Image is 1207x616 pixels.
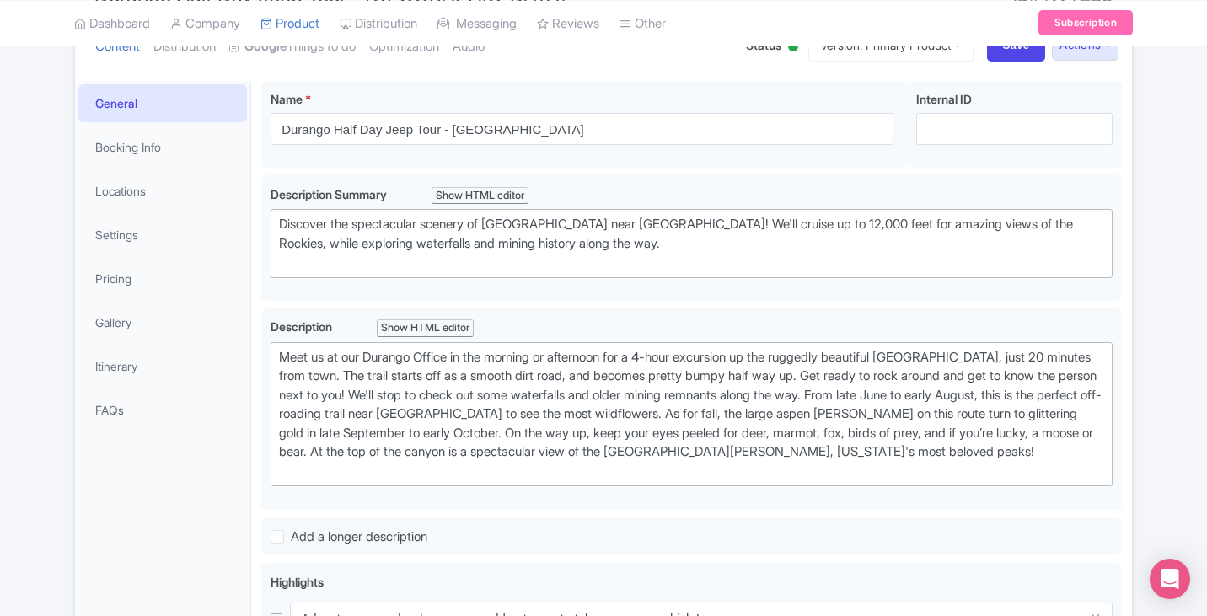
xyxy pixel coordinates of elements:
a: FAQs [78,391,247,429]
span: Add a longer description [291,528,427,544]
span: Highlights [271,575,324,589]
a: Gallery [78,303,247,341]
span: Description [271,319,335,334]
a: GoogleThings to do [229,20,356,73]
a: General [78,84,247,122]
a: Locations [78,172,247,210]
strong: Google [244,37,287,56]
div: Discover the spectacular scenery of [GEOGRAPHIC_DATA] near [GEOGRAPHIC_DATA]! We'll cruise up to ... [279,215,1104,272]
span: Internal ID [916,92,972,106]
div: Active [785,35,802,61]
a: Distribution [153,20,216,73]
span: Description Summary [271,187,389,201]
div: Show HTML editor [377,319,474,337]
div: Open Intercom Messenger [1150,559,1190,599]
a: Subscription [1038,10,1133,35]
a: Itinerary [78,347,247,385]
a: Audio [453,20,485,73]
span: Name [271,92,303,106]
a: Content [95,20,140,73]
div: Meet us at our Durango Office in the morning or afternoon for a 4-hour excursion up the ruggedly ... [279,348,1104,481]
a: Optimization [369,20,439,73]
a: Pricing [78,260,247,297]
div: Show HTML editor [432,187,528,205]
a: Booking Info [78,128,247,166]
a: Settings [78,216,247,254]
